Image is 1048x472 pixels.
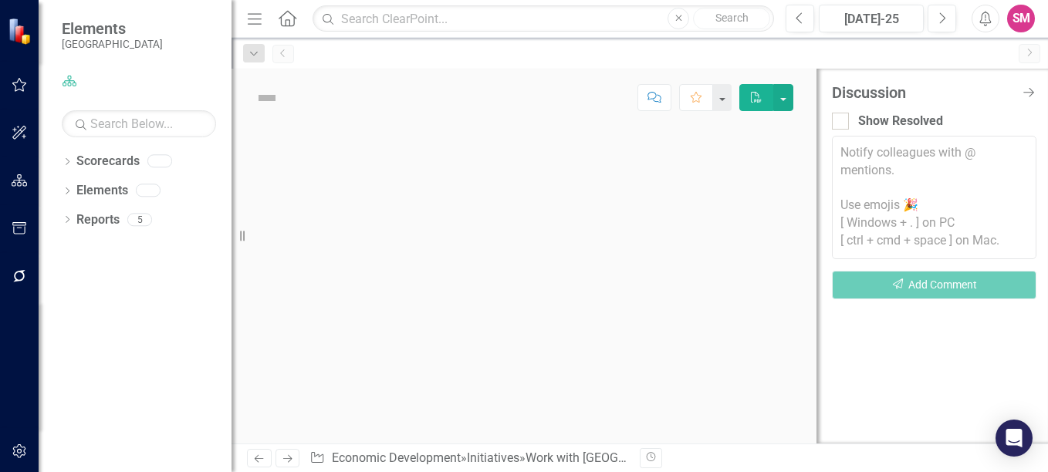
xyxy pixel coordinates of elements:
[309,450,628,467] div: » »
[8,17,35,44] img: ClearPoint Strategy
[526,450,904,465] div: Work with [GEOGRAPHIC_DATA] to implement [PERSON_NAME] funds
[313,5,774,32] input: Search ClearPoint...
[127,213,152,226] div: 5
[467,450,519,465] a: Initiatives
[824,10,918,29] div: [DATE]-25
[832,84,1013,101] div: Discussion
[996,420,1033,457] div: Open Intercom Messenger
[832,271,1036,299] button: Add Comment
[1007,5,1035,32] button: SM
[76,182,128,200] a: Elements
[62,19,163,38] span: Elements
[332,450,461,465] a: Economic Development
[62,38,163,50] small: [GEOGRAPHIC_DATA]
[858,113,943,130] div: Show Resolved
[76,211,120,229] a: Reports
[693,8,770,29] button: Search
[76,153,140,170] a: Scorecards
[715,12,749,24] span: Search
[62,110,216,137] input: Search Below...
[819,5,924,32] button: [DATE]-25
[255,86,279,110] img: Not Defined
